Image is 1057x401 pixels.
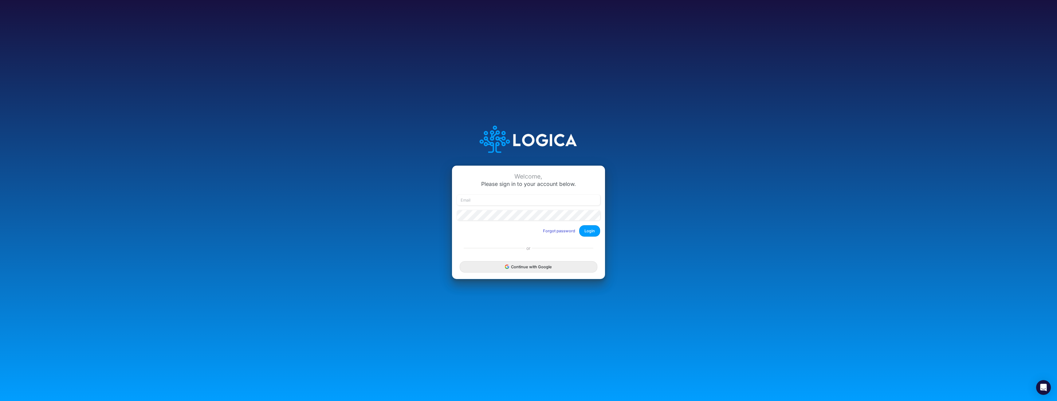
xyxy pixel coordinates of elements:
[457,173,600,180] div: Welcome,
[539,226,579,236] button: Forgot password
[579,225,600,237] button: Login
[457,195,600,205] input: Email
[460,261,597,273] button: Continue with Google
[1036,380,1051,395] div: Open Intercom Messenger
[481,181,576,187] span: Please sign in to your account below.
